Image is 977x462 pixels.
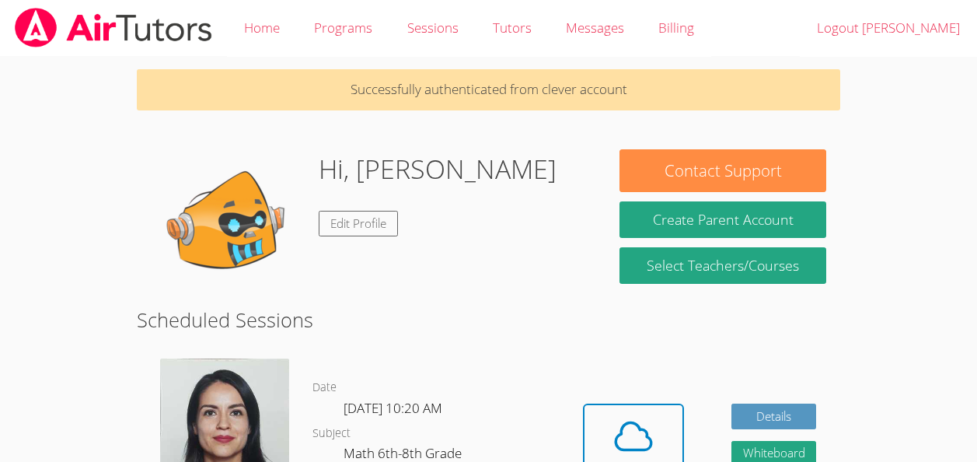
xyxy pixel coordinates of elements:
dt: Date [312,378,337,397]
img: default.png [151,149,306,305]
a: Details [731,404,817,429]
h2: Scheduled Sessions [137,305,840,334]
button: Create Parent Account [619,201,825,238]
span: Messages [566,19,624,37]
dt: Subject [312,424,351,443]
button: Contact Support [619,149,825,192]
a: Edit Profile [319,211,398,236]
span: [DATE] 10:20 AM [344,399,442,417]
h1: Hi, [PERSON_NAME] [319,149,557,189]
img: airtutors_banner-c4298cdbf04f3fff15de1276eac7730deb9818008684d7c2e4769d2f7ddbe033.png [13,8,214,47]
a: Select Teachers/Courses [619,247,825,284]
p: Successfully authenticated from clever account [137,69,840,110]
